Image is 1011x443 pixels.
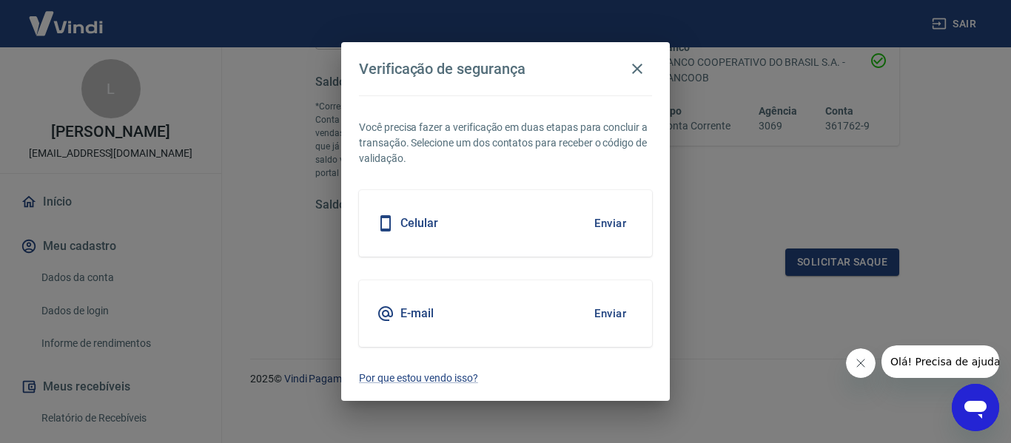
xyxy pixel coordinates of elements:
h4: Verificação de segurança [359,60,525,78]
p: Você precisa fazer a verificação em duas etapas para concluir a transação. Selecione um dos conta... [359,120,652,166]
iframe: Fechar mensagem [846,348,876,378]
button: Enviar [586,298,634,329]
button: Enviar [586,208,634,239]
a: Por que estou vendo isso? [359,371,652,386]
h5: Celular [400,216,438,231]
iframe: Mensagem da empresa [881,345,999,378]
iframe: Botão para abrir a janela de mensagens [952,384,999,431]
h5: E-mail [400,306,434,321]
span: Olá! Precisa de ajuda? [9,10,124,22]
